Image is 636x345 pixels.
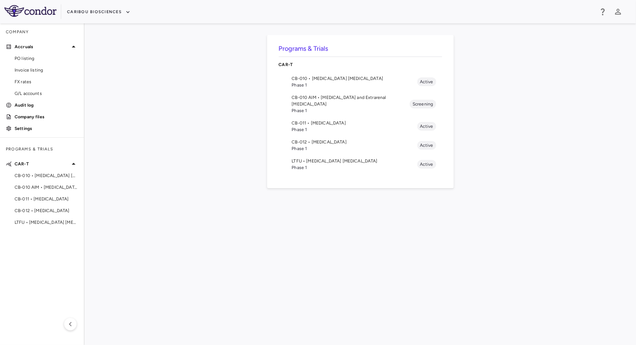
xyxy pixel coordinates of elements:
[292,94,410,107] span: CB-010 AIM • [MEDICAL_DATA] and Extrarenal [MEDICAL_DATA]
[292,120,417,126] span: CB-011 • [MEDICAL_DATA]
[410,101,436,107] span: Screening
[15,78,78,85] span: FX rates
[292,145,417,152] span: Phase 1
[417,142,436,149] span: Active
[279,155,442,174] li: LTFU • [MEDICAL_DATA] [MEDICAL_DATA]Phase 1Active
[15,114,78,120] p: Company files
[15,102,78,108] p: Audit log
[292,126,417,133] span: Phase 1
[292,82,417,88] span: Phase 1
[15,161,69,167] p: CAR-T
[15,184,78,191] span: CB-010 AIM • [MEDICAL_DATA] and Extrarenal [MEDICAL_DATA]
[279,57,442,72] div: CAR-T
[15,196,78,202] span: CB-011 • [MEDICAL_DATA]
[15,55,78,62] span: PO listing
[292,164,417,171] span: Phase 1
[4,5,56,17] img: logo-full-SnFGN8VE.png
[417,78,436,85] span: Active
[279,136,442,155] li: CB-012 • [MEDICAL_DATA]Phase 1Active
[417,123,436,130] span: Active
[279,44,442,54] h6: Programs & Trials
[292,158,417,164] span: LTFU • [MEDICAL_DATA] [MEDICAL_DATA]
[67,6,130,18] button: Caribou Biosciences
[279,61,442,68] p: CAR-T
[15,219,78,226] span: LTFU • [MEDICAL_DATA] [MEDICAL_DATA]
[292,75,417,82] span: CB-010 • [MEDICAL_DATA] [MEDICAL_DATA]
[15,43,69,50] p: Accruals
[279,117,442,136] li: CB-011 • [MEDICAL_DATA]Phase 1Active
[15,125,78,132] p: Settings
[292,139,417,145] span: CB-012 • [MEDICAL_DATA]
[15,207,78,214] span: CB-012 • [MEDICAL_DATA]
[292,107,410,114] span: Phase 1
[15,67,78,73] span: Invoice listing
[279,72,442,91] li: CB-010 • [MEDICAL_DATA] [MEDICAL_DATA]Phase 1Active
[279,91,442,117] li: CB-010 AIM • [MEDICAL_DATA] and Extrarenal [MEDICAL_DATA]Phase 1Screening
[15,172,78,179] span: CB-010 • [MEDICAL_DATA] [MEDICAL_DATA]
[15,90,78,97] span: G/L accounts
[417,161,436,168] span: Active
